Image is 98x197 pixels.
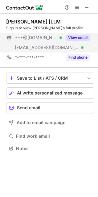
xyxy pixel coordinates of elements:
button: Notes [6,144,94,153]
span: Find work email [16,133,92,139]
span: AI write personalized message [17,90,83,95]
img: ContactOut v5.3.10 [6,4,43,11]
button: AI write personalized message [6,87,94,98]
span: Notes [16,146,92,151]
button: Add to email campaign [6,117,94,128]
span: Add to email campaign [17,120,66,125]
button: Reveal Button [66,54,90,61]
button: Send email [6,102,94,113]
div: Save to List / ATS / CRM [17,76,84,81]
div: Sign in to view [PERSON_NAME]’s full profile [6,25,94,31]
button: Reveal Button [66,35,90,41]
span: [EMAIL_ADDRESS][DOMAIN_NAME] [15,45,79,50]
button: Find work email [6,132,94,140]
button: save-profile-one-click [6,73,94,84]
span: ***@[DOMAIN_NAME] [15,35,57,40]
span: Send email [17,105,40,110]
div: [PERSON_NAME] [LLM [6,19,61,25]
